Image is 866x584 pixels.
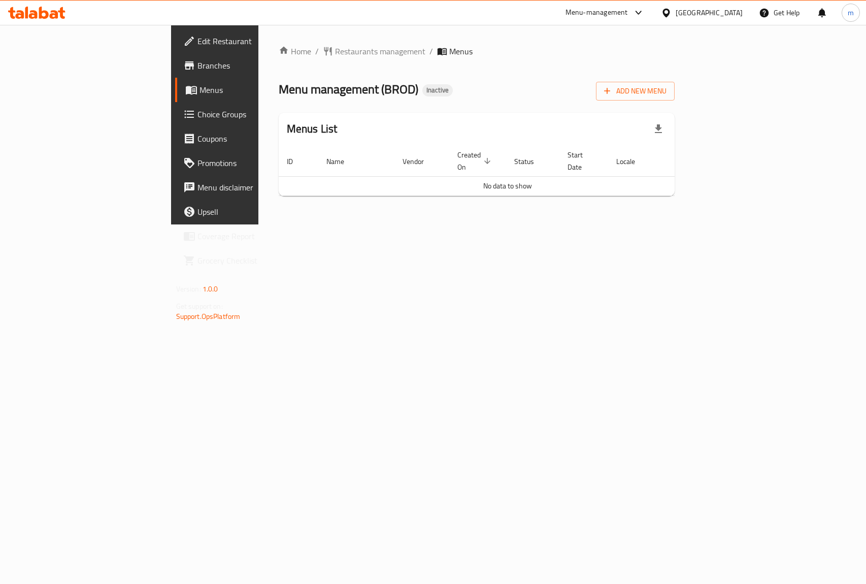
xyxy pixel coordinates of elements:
[483,179,532,192] span: No data to show
[175,248,316,273] a: Grocery Checklist
[197,157,308,169] span: Promotions
[279,146,737,196] table: enhanced table
[457,149,494,173] span: Created On
[279,78,418,101] span: Menu management ( BROD )
[175,175,316,200] a: Menu disclaimer
[315,45,319,57] li: /
[335,45,425,57] span: Restaurants management
[197,206,308,218] span: Upsell
[422,86,453,94] span: Inactive
[176,300,223,313] span: Get support on:
[279,45,675,57] nav: breadcrumb
[175,53,316,78] a: Branches
[176,310,241,323] a: Support.OpsPlatform
[848,7,854,18] span: m
[596,82,675,101] button: Add New Menu
[287,155,306,168] span: ID
[514,155,547,168] span: Status
[604,85,667,98] span: Add New Menu
[568,149,596,173] span: Start Date
[176,282,201,296] span: Version:
[660,146,737,177] th: Actions
[203,282,218,296] span: 1.0.0
[175,126,316,151] a: Coupons
[197,35,308,47] span: Edit Restaurant
[199,84,308,96] span: Menus
[197,108,308,120] span: Choice Groups
[449,45,473,57] span: Menus
[175,151,316,175] a: Promotions
[175,102,316,126] a: Choice Groups
[646,117,671,141] div: Export file
[197,59,308,72] span: Branches
[326,155,357,168] span: Name
[616,155,648,168] span: Locale
[323,45,425,57] a: Restaurants management
[175,78,316,102] a: Menus
[429,45,433,57] li: /
[175,29,316,53] a: Edit Restaurant
[287,121,338,137] h2: Menus List
[175,200,316,224] a: Upsell
[175,224,316,248] a: Coverage Report
[197,254,308,267] span: Grocery Checklist
[422,84,453,96] div: Inactive
[565,7,628,19] div: Menu-management
[403,155,437,168] span: Vendor
[197,230,308,242] span: Coverage Report
[676,7,743,18] div: [GEOGRAPHIC_DATA]
[197,181,308,193] span: Menu disclaimer
[197,133,308,145] span: Coupons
